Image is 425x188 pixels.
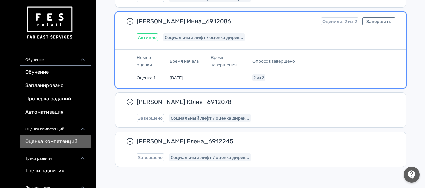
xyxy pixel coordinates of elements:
[137,17,316,25] span: [PERSON_NAME] Инна_6912086
[137,137,390,145] span: [PERSON_NAME] Елена_6912245
[211,54,237,68] span: Время завершения
[165,35,243,40] span: Социальный лифт / оценка директора магазина
[254,76,264,80] span: 2 из 2
[138,35,157,40] span: Активно
[362,17,395,25] button: Завершить
[20,106,91,119] a: Автоматизация
[252,58,295,64] span: Опросов завершено
[20,164,91,178] a: Треки развития
[170,75,183,81] span: [DATE]
[138,115,163,121] span: Завершено
[20,50,91,66] div: Обучение
[322,19,357,24] span: Оценили: 2 из 2
[20,148,91,164] div: Треки развития
[137,54,152,68] span: Номер оценки
[20,135,91,148] a: Оценка компетенций
[25,4,74,42] img: https://files.teachbase.ru/system/account/57463/logo/medium-936fc5084dd2c598f50a98b9cbe0469a.png
[20,79,91,92] a: Запланировано
[20,119,91,135] div: Оценка компетенций
[208,71,249,84] td: -
[137,75,156,81] span: Оценка 1
[20,92,91,106] a: Проверка заданий
[20,66,91,79] a: Обучение
[170,58,199,64] span: Время начала
[137,98,390,106] span: [PERSON_NAME] Юлия_6912078
[171,155,249,160] span: Социальный лифт / оценка директора магазина
[138,155,163,160] span: Завершено
[171,115,249,121] span: Социальный лифт / оценка директора магазина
